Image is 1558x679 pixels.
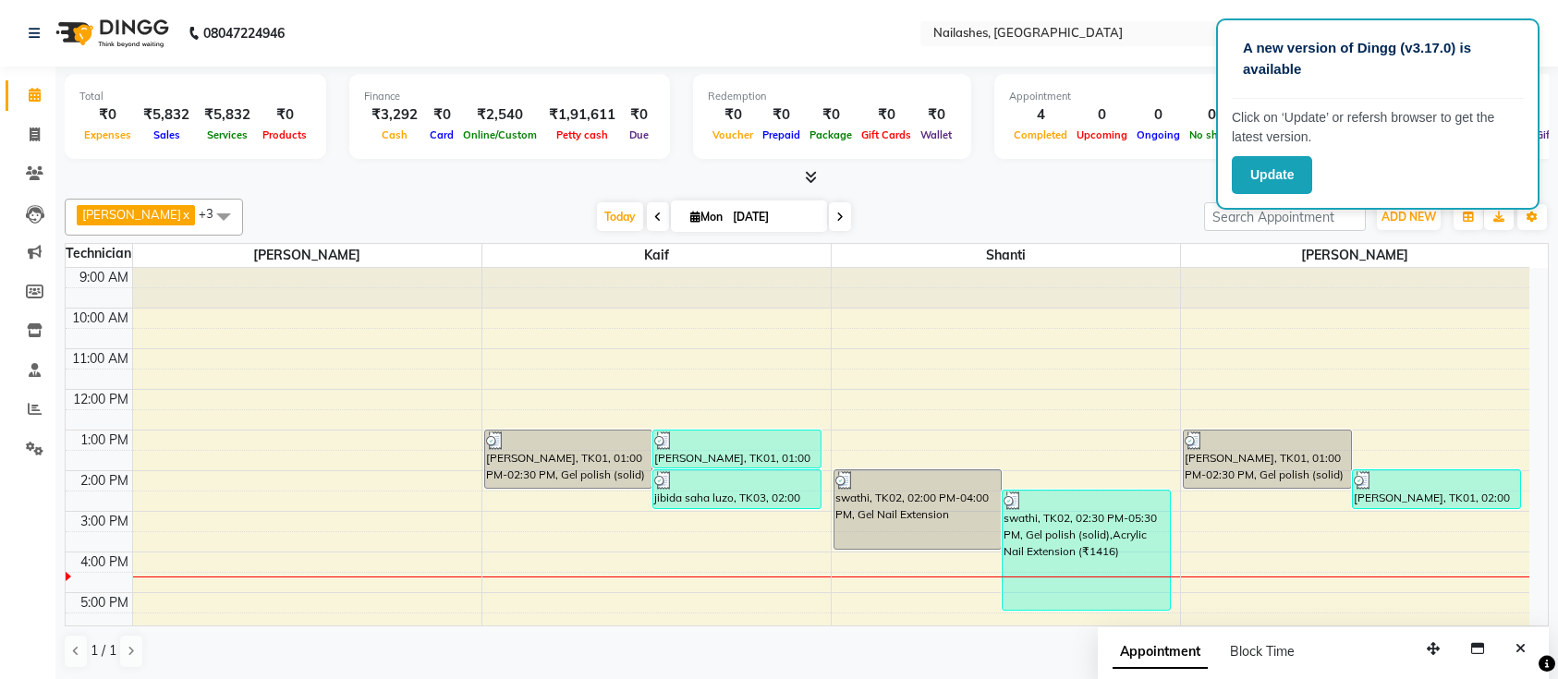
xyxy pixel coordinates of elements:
input: Search Appointment [1204,202,1366,231]
div: [PERSON_NAME], TK01, 02:00 PM-03:00 PM, Nail Art - Cat Eye (Hand) (₹1770) [1353,470,1520,508]
div: 1:00 PM [77,430,132,450]
div: Redemption [708,89,956,104]
div: ₹0 [805,104,857,126]
span: Prepaid [758,128,805,141]
div: ₹0 [623,104,655,126]
div: ₹0 [708,104,758,126]
span: Online/Custom [458,128,542,141]
div: 3:00 PM [77,512,132,531]
div: swathi, TK02, 02:30 PM-05:30 PM, Gel polish (solid),Acrylic Nail Extension (₹1416) [1003,491,1170,610]
span: Kaif [482,244,831,267]
span: Gift Cards [857,128,916,141]
button: Close [1507,635,1534,663]
span: No show [1185,128,1238,141]
div: ₹2,540 [458,104,542,126]
span: [PERSON_NAME] [82,207,181,222]
span: Wallet [916,128,956,141]
div: [PERSON_NAME], TK01, 01:00 PM-02:30 PM, Gel polish (solid) [1184,430,1351,488]
div: ₹3,292 [364,104,425,126]
span: Products [258,128,311,141]
div: 0 [1072,104,1132,126]
span: Shanti [832,244,1180,267]
div: 10:00 AM [68,309,132,328]
b: 08047224946 [203,7,285,59]
span: Mon [686,210,727,224]
span: Petty cash [552,128,613,141]
div: 4:00 PM [77,552,132,572]
div: [PERSON_NAME], TK01, 01:00 PM-02:30 PM, Gel polish (solid) [485,430,652,488]
span: Voucher [708,128,758,141]
span: Upcoming [1072,128,1132,141]
div: 11:00 AM [68,349,132,369]
span: Sales [149,128,185,141]
button: Update [1232,156,1312,194]
div: jibida saha luzo, TK03, 02:00 PM-03:00 PM, Gel polish (solid) (₹826) [653,470,821,508]
span: Services [202,128,252,141]
div: ₹5,832 [197,104,258,126]
div: ₹5,832 [136,104,197,126]
input: 2025-09-01 [727,203,820,231]
div: ₹0 [79,104,136,126]
span: Ongoing [1132,128,1185,141]
div: ₹0 [857,104,916,126]
span: Package [805,128,857,141]
span: [PERSON_NAME] [133,244,481,267]
div: Technician [66,244,132,263]
img: logo [47,7,174,59]
span: ADD NEW [1382,210,1436,224]
div: ₹0 [916,104,956,126]
div: 9:00 AM [76,268,132,287]
span: Card [425,128,458,141]
p: A new version of Dingg (v3.17.0) is available [1243,38,1513,79]
button: ADD NEW [1377,204,1441,230]
div: ₹0 [258,104,311,126]
span: Completed [1009,128,1072,141]
div: swathi, TK02, 02:00 PM-04:00 PM, Gel Nail Extension [834,470,1002,549]
span: Today [597,202,643,231]
div: ₹0 [758,104,805,126]
div: Appointment [1009,89,1238,104]
div: 0 [1132,104,1185,126]
span: Cash [377,128,412,141]
div: ₹0 [425,104,458,126]
p: Click on ‘Update’ or refersh browser to get the latest version. [1232,108,1524,147]
span: Block Time [1230,643,1295,660]
div: 2:00 PM [77,471,132,491]
div: Finance [364,89,655,104]
a: x [181,207,189,222]
div: 4 [1009,104,1072,126]
span: Expenses [79,128,136,141]
div: [PERSON_NAME], TK01, 01:00 PM-02:00 PM, Nail Art - Cat Eye (Hand) (₹1770) [653,430,821,467]
span: [PERSON_NAME] [1181,244,1530,267]
div: ₹1,91,611 [542,104,623,126]
span: +3 [199,206,227,221]
span: Due [625,128,653,141]
div: Total [79,89,311,104]
span: 1 / 1 [91,641,116,661]
div: 0 [1185,104,1238,126]
div: 5:00 PM [77,593,132,612]
span: Appointment [1113,636,1208,669]
div: 12:00 PM [69,390,132,409]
